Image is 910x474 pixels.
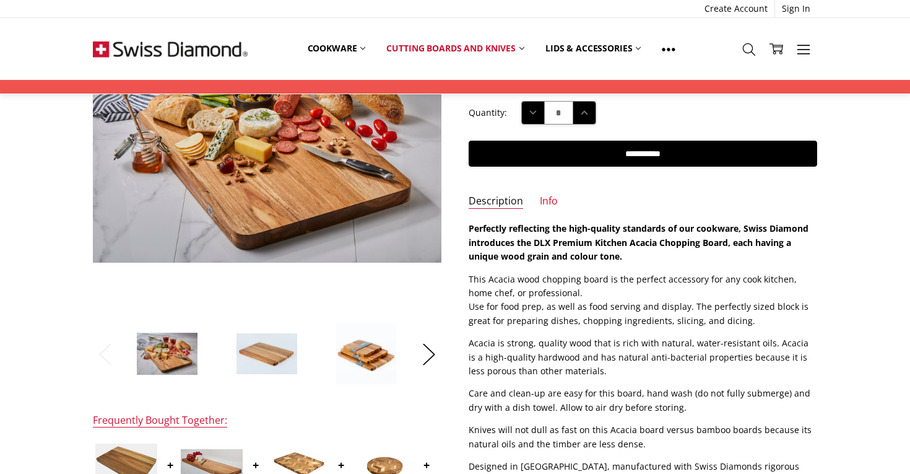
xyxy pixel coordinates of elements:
a: Cutting boards and knives [376,35,535,62]
p: Knives will not dull as fast on this Acacia board versus bamboo boards because its natural oils a... [469,423,817,451]
button: Next [417,336,441,374]
a: Description [469,195,523,209]
img: SWISS DIAMOND DLX LONG-GRAIN ACACIA CUTTING BOARD 60x40x3CM [336,323,397,385]
p: Acacia is strong, quality wood that is rich with natural, water-resistant oils. Acacia is a high-... [469,336,817,378]
img: SWISS DIAMOND DLX LONG-GRAIN ACACIA CUTTING BOARD 60x40x3CM [236,333,298,375]
img: Free Shipping On Every Order [93,18,248,80]
label: Quantity: [469,106,507,120]
a: Cookware [297,35,376,62]
strong: Perfectly reflecting the high-quality standards of our cookware, Swiss Diamond introduces the DLX... [469,222,808,262]
p: Care and clean-up are easy for this board, hand wash (do not fully submerge) and dry with a dish ... [469,387,817,415]
button: Previous [93,336,118,374]
a: Lids & Accessories [535,35,651,62]
a: Info [540,195,558,209]
div: Frequently Bought Together: [93,414,227,428]
p: This Acacia wood chopping board is the perfect accessory for any cook kitchen, home chef, or prof... [469,273,817,328]
a: Show All [651,35,686,63]
img: SWISS DIAMOND DLX LONG-GRAIN ACACIA CUTTING BOARD 60x40x3CM [136,332,198,375]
